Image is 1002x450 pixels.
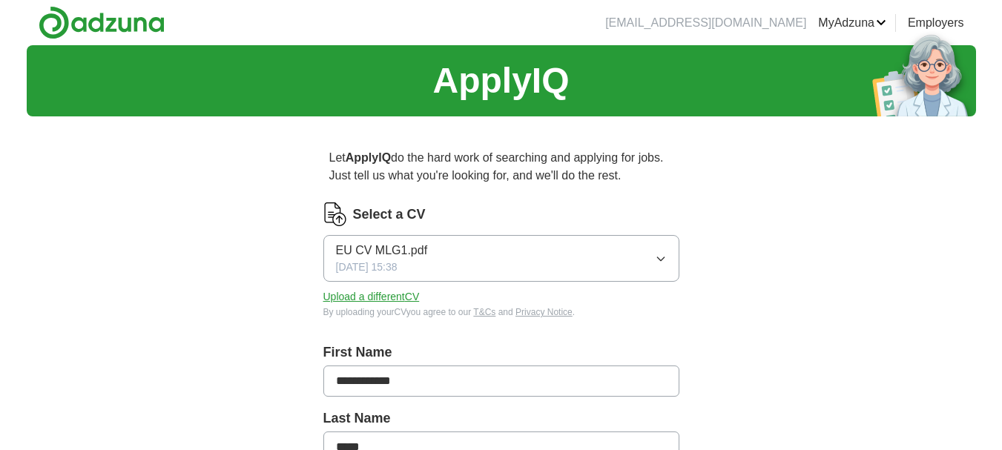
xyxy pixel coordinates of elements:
[353,205,426,225] label: Select a CV
[336,259,398,275] span: [DATE] 15:38
[39,6,165,39] img: Adzuna logo
[323,305,679,319] div: By uploading your CV you agree to our and .
[323,202,347,226] img: CV Icon
[818,14,886,32] a: MyAdzuna
[908,14,964,32] a: Employers
[473,307,495,317] a: T&Cs
[605,14,806,32] li: [EMAIL_ADDRESS][DOMAIN_NAME]
[515,307,573,317] a: Privacy Notice
[323,289,420,305] button: Upload a differentCV
[336,242,428,259] span: EU CV MLG1.pdf
[323,143,679,191] p: Let do the hard work of searching and applying for jobs. Just tell us what you're looking for, an...
[323,408,679,429] label: Last Name
[323,235,679,282] button: EU CV MLG1.pdf[DATE] 15:38
[432,54,569,107] h1: ApplyIQ
[346,151,391,164] strong: ApplyIQ
[323,343,679,363] label: First Name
